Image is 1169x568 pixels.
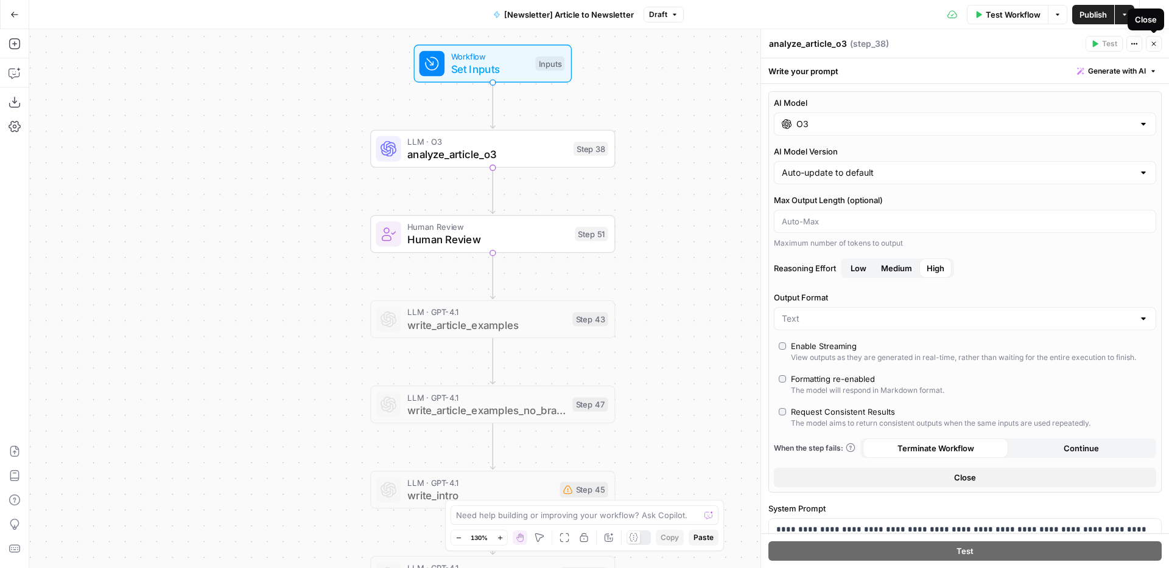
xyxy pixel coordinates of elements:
span: Publish [1079,9,1107,21]
div: The model will respond in Markdown format. [791,385,944,396]
div: LLM · O3analyze_article_o3Step 38 [370,130,615,167]
button: Publish [1072,5,1114,24]
span: Test Workflow [986,9,1041,21]
g: Edge from step_51 to step_43 [490,253,495,299]
span: write_article_examples [407,317,566,333]
div: Write your prompt [761,58,1169,83]
button: Copy [656,530,684,545]
button: Generate with AI [1072,63,1162,79]
label: Output Format [774,291,1156,303]
div: Step 51 [575,227,608,241]
span: Close [954,471,976,483]
span: [Newsletter] Article to Newsletter [504,9,634,21]
g: Edge from step_38 to step_51 [490,168,495,213]
span: Copy [661,532,679,543]
button: [Newsletter] Article to Newsletter [486,5,641,24]
label: Reasoning Effort [774,258,1156,278]
div: Request Consistent Results [791,406,895,418]
span: write_article_examples_no_brand [407,402,566,418]
div: The model aims to return consistent outputs when the same inputs are used repeatedly. [791,418,1090,429]
g: Edge from step_47 to step_45 [490,423,495,469]
g: Edge from step_43 to step_47 [490,338,495,384]
button: Test [768,541,1162,561]
span: Human Review [407,221,569,234]
span: Human Review [407,232,569,248]
span: LLM · O3 [407,136,567,148]
label: Max Output Length (optional) [774,194,1156,206]
span: Terminate Workflow [897,442,974,454]
button: Draft [644,7,684,23]
div: WorkflowSet InputsInputs [370,44,615,82]
button: Close [774,468,1156,487]
div: Maximum number of tokens to output [774,238,1156,249]
div: LLM · GPT-4.1write_article_examples_no_brandStep 47 [370,386,615,423]
input: Formatting re-enabledThe model will respond in Markdown format. [779,375,786,383]
span: Low [851,262,866,274]
span: ( step_38 ) [850,38,889,50]
span: High [927,262,944,274]
button: Paste [689,530,718,545]
span: Paste [693,532,714,543]
span: Medium [881,262,912,274]
button: Continue [1008,438,1154,458]
button: Test [1086,36,1123,52]
g: Edge from start to step_38 [490,83,495,128]
span: LLM · GPT-4.1 [407,476,553,489]
div: Inputs [535,57,564,71]
div: View outputs as they are generated in real-time, rather than waiting for the entire execution to ... [791,352,1136,363]
textarea: analyze_article_o3 [769,38,847,50]
span: LLM · GPT-4.1 [407,306,566,319]
div: Human ReviewHuman ReviewStep 51 [370,215,615,253]
span: LLM · GPT-4.1 [407,391,566,404]
div: Enable Streaming [791,340,857,352]
label: AI Model Version [774,145,1156,158]
div: Close [1135,13,1157,26]
label: System Prompt [768,502,1162,514]
span: Draft [649,9,667,20]
span: Workflow [451,50,529,63]
span: Test [1102,38,1117,49]
span: analyze_article_o3 [407,147,567,162]
input: Enable StreamingView outputs as they are generated in real-time, rather than waiting for the enti... [779,342,786,350]
input: Auto-Max [782,215,1148,227]
span: Generate with AI [1088,66,1146,77]
span: Set Inputs [451,61,529,77]
button: Reasoning EffortMediumHigh [843,258,874,278]
div: Step 45 [560,482,608,497]
span: Test [957,545,974,557]
span: 130% [471,533,488,542]
div: LLM · GPT-4.1write_introStep 45 [370,471,615,508]
div: Step 47 [572,397,608,411]
g: Edge from step_45 to step_52 [490,508,495,554]
div: LLM · GPT-4.1write_article_examplesStep 43 [370,300,615,338]
input: Text [782,313,1134,325]
input: Select a model [796,118,1134,130]
button: Test Workflow [967,5,1048,24]
button: Reasoning EffortLowHigh [874,258,919,278]
span: write_intro [407,487,553,503]
a: When the step fails: [774,443,855,454]
span: Continue [1064,442,1099,454]
input: Auto-update to default [782,167,1134,179]
input: Request Consistent ResultsThe model aims to return consistent outputs when the same inputs are us... [779,408,786,415]
label: AI Model [774,97,1156,109]
div: Step 43 [572,312,608,326]
div: Step 38 [574,142,608,156]
div: Formatting re-enabled [791,373,875,385]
